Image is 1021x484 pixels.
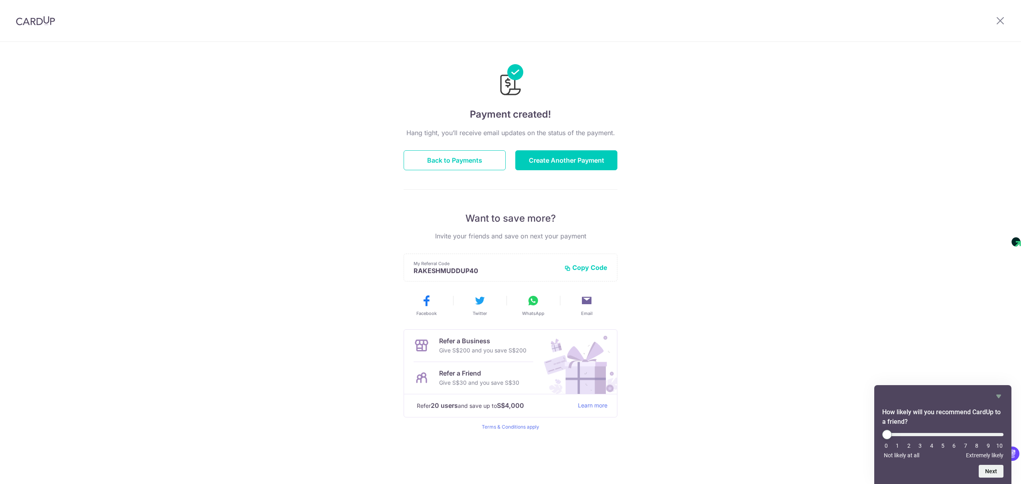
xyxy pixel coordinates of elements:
[456,294,503,317] button: Twitter
[414,267,558,275] p: RAKESHMUDDUP40
[563,294,610,317] button: Email
[417,401,572,411] p: Refer and save up to
[403,294,450,317] button: Facebook
[939,443,947,449] li: 5
[581,310,593,317] span: Email
[482,424,539,430] a: Terms & Conditions apply
[522,310,544,317] span: WhatsApp
[414,260,558,267] p: My Referral Code
[439,336,526,346] p: Refer a Business
[404,107,617,122] h4: Payment created!
[498,64,523,98] img: Payments
[994,392,1003,401] button: Hide survey
[950,443,958,449] li: 6
[564,264,607,272] button: Copy Code
[536,330,617,394] img: Refer
[882,430,1003,458] div: How likely will you recommend CardUp to a friend? Select an option from 0 to 10, with 0 being Not...
[473,310,487,317] span: Twitter
[928,443,936,449] li: 4
[995,443,1003,449] li: 10
[515,150,617,170] button: Create Another Payment
[916,443,924,449] li: 3
[905,443,913,449] li: 2
[966,452,1003,458] span: Extremely likely
[416,310,437,317] span: Facebook
[973,443,981,449] li: 8
[439,368,519,378] p: Refer a Friend
[893,443,901,449] li: 1
[962,443,970,449] li: 7
[882,407,1003,427] h2: How likely will you recommend CardUp to a friend? Select an option from 0 to 10, with 0 being Not...
[404,150,506,170] button: Back to Payments
[510,294,557,317] button: WhatsApp
[439,346,526,355] p: Give S$200 and you save S$200
[578,401,607,411] a: Learn more
[16,16,55,26] img: CardUp
[884,452,919,458] span: Not likely at all
[882,443,890,449] li: 0
[979,465,1003,478] button: Next question
[404,231,617,241] p: Invite your friends and save on next your payment
[404,128,617,138] p: Hang tight, you’ll receive email updates on the status of the payment.
[497,401,524,410] strong: S$4,000
[439,378,519,388] p: Give S$30 and you save S$30
[404,212,617,225] p: Want to save more?
[431,401,458,410] strong: 20 users
[984,443,992,449] li: 9
[882,392,1003,478] div: How likely will you recommend CardUp to a friend? Select an option from 0 to 10, with 0 being Not...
